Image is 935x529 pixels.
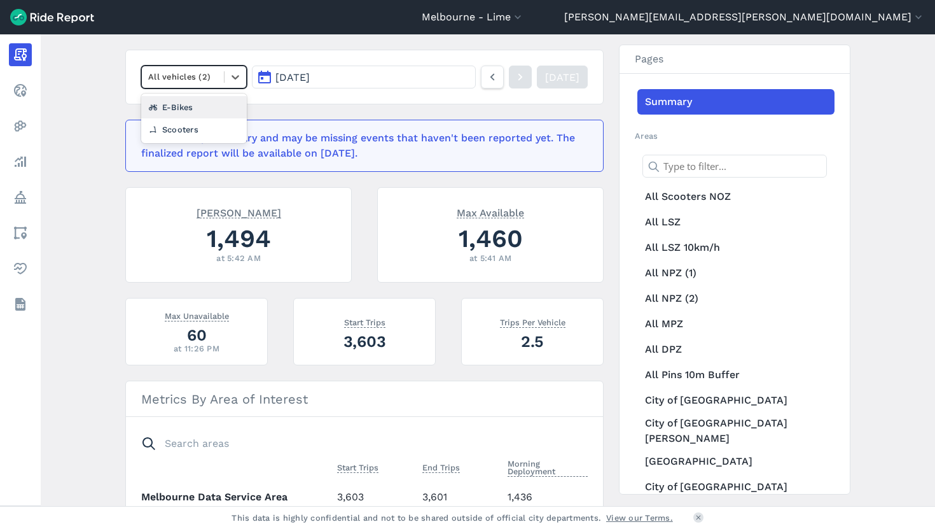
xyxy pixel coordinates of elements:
[344,315,385,328] span: Start Trips
[393,252,588,264] div: at 5:41 AM
[417,480,502,515] td: 3,601
[393,221,588,256] div: 1,460
[637,209,835,235] a: All LSZ
[637,474,835,500] a: City of [GEOGRAPHIC_DATA]
[422,460,460,473] span: End Trips
[637,337,835,362] a: All DPZ
[606,512,673,524] a: View our Terms.
[502,480,588,515] td: 1,436
[637,286,835,311] a: All NPZ (2)
[500,315,565,328] span: Trips Per Vehicle
[141,480,332,515] th: Melbourne Data Service Area
[620,45,850,74] h3: Pages
[637,362,835,388] a: All Pins 10m Buffer
[637,311,835,337] a: All MPZ
[197,206,281,218] span: [PERSON_NAME]
[126,381,603,417] h3: Metrics By Area of Interest
[9,257,32,280] a: Health
[422,460,460,476] button: End Trips
[564,10,925,25] button: [PERSON_NAME][EMAIL_ADDRESS][PERSON_NAME][DOMAIN_NAME]
[10,9,94,25] img: Ride Report
[637,89,835,115] a: Summary
[337,460,378,473] span: Start Trips
[134,432,580,455] input: Search areas
[275,71,310,83] span: [DATE]
[457,206,524,218] span: Max Available
[141,118,247,141] div: Scooters
[9,150,32,173] a: Analyze
[9,222,32,244] a: Areas
[337,460,378,476] button: Start Trips
[141,130,580,161] div: This data is preliminary and may be missing events that haven't been reported yet. The finalized ...
[165,309,229,321] span: Max Unavailable
[537,66,588,88] a: [DATE]
[141,96,247,118] div: E-Bikes
[635,130,835,142] h2: Areas
[141,342,252,355] div: at 11:26 PM
[9,115,32,138] a: Heatmaps
[637,235,835,260] a: All LSZ 10km/h
[637,388,835,413] a: City of [GEOGRAPHIC_DATA]
[9,186,32,209] a: Policy
[9,293,32,316] a: Datasets
[9,43,32,66] a: Report
[141,252,336,264] div: at 5:42 AM
[637,449,835,474] a: [GEOGRAPHIC_DATA]
[508,456,588,477] span: Morning Deployment
[252,66,476,88] button: [DATE]
[637,413,835,449] a: City of [GEOGRAPHIC_DATA][PERSON_NAME]
[422,10,524,25] button: Melbourne - Lime
[637,184,835,209] a: All Scooters NOZ
[477,330,588,353] div: 2.5
[637,260,835,286] a: All NPZ (1)
[332,480,417,515] td: 3,603
[141,221,336,256] div: 1,494
[309,330,420,353] div: 3,603
[508,456,588,479] button: Morning Deployment
[9,79,32,102] a: Realtime
[642,155,827,178] input: Type to filter...
[141,324,252,346] div: 60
